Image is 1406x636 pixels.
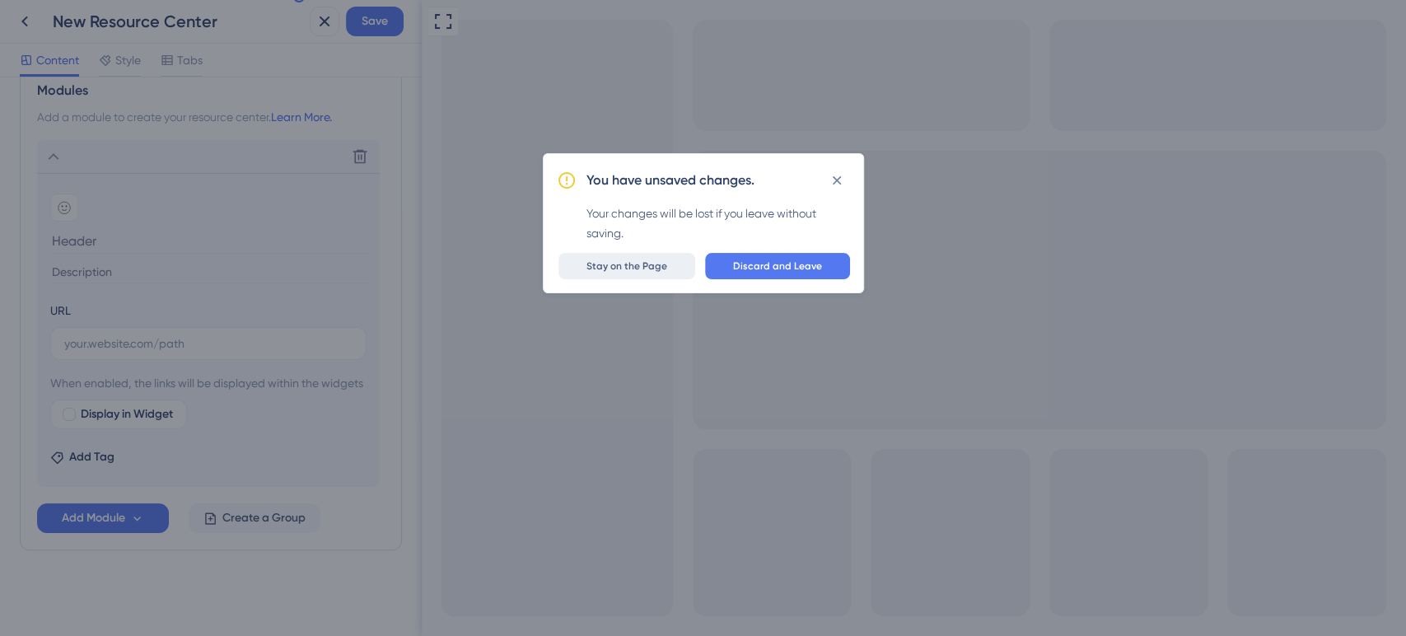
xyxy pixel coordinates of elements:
div: 3 [91,8,97,21]
span: Stay on the Page [586,260,667,273]
h2: You have unsaved changes. [586,171,754,190]
span: Get Started [8,4,81,24]
div: Your changes will be lost if you leave without saving. [586,203,850,243]
span: Discard and Leave [733,260,822,273]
